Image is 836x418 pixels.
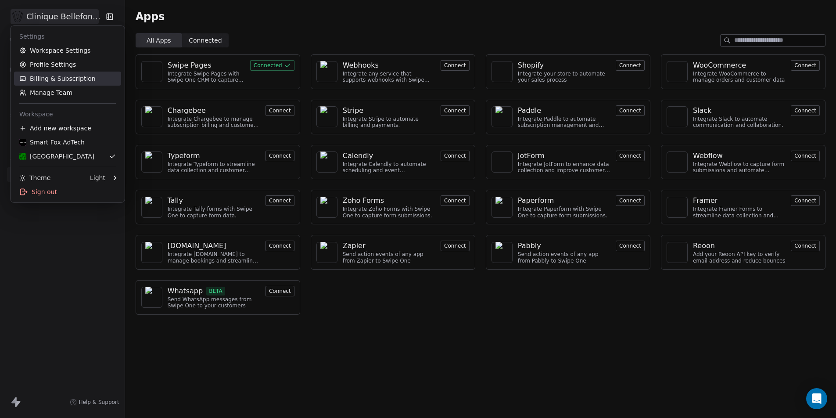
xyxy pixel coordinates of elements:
a: Profile Settings [14,58,121,72]
a: Manage Team [14,86,121,100]
a: Billing & Subscription [14,72,121,86]
div: Light [90,173,105,182]
div: Theme [19,173,50,182]
div: Add new workspace [14,121,121,135]
a: Workspace Settings [14,43,121,58]
div: Sign out [14,185,121,199]
div: Workspace [14,107,121,121]
div: Smart Fox AdTech [19,138,85,147]
div: [GEOGRAPHIC_DATA] [19,152,94,161]
img: Logo_Bellefontaine_Black.png [19,153,26,160]
div: Settings [14,29,121,43]
img: Logo%20500x500%20%20px.jpeg [19,139,26,146]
